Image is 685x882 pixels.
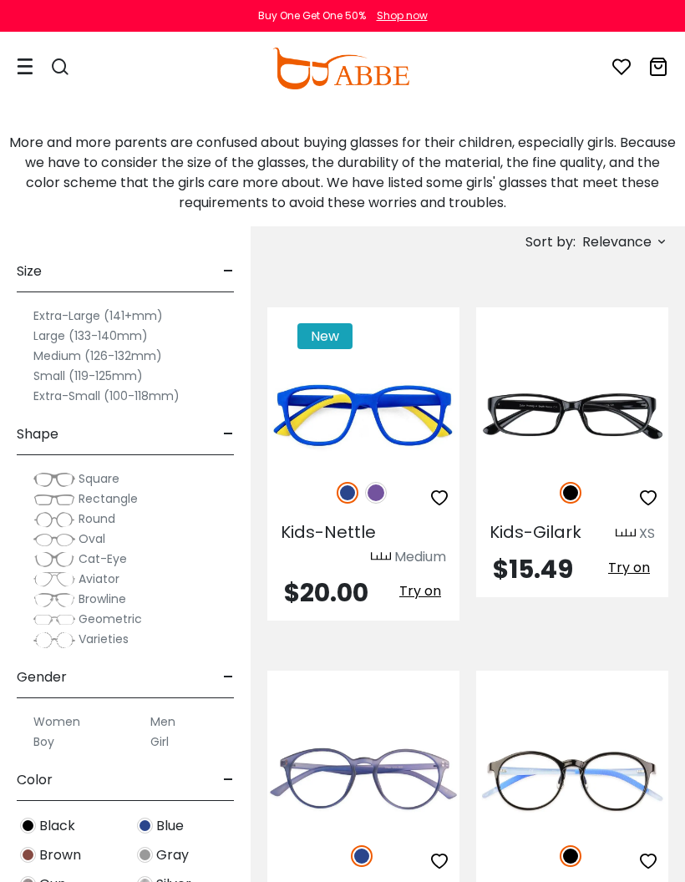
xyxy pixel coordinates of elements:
[156,816,184,836] span: Blue
[267,731,459,827] img: Blue Kids-Sallyards - TR ,Universal Bridge Fit
[79,550,127,567] span: Cat-Eye
[272,48,409,89] img: abbeglasses.com
[639,524,655,544] div: XS
[267,367,459,464] img: Blue Kids-Nettle - TR ,Universal Bridge Fit
[17,414,58,454] span: Shape
[284,575,368,611] span: $20.00
[79,530,105,547] span: Oval
[33,326,148,346] label: Large (133-140mm)
[137,818,153,834] img: Blue
[33,346,162,366] label: Medium (126-132mm)
[39,845,81,865] span: Brown
[525,232,576,251] span: Sort by:
[33,306,163,326] label: Extra-Large (141+mm)
[351,845,373,867] img: Blue
[137,847,153,863] img: Gray
[33,591,75,608] img: Browline.png
[33,471,75,488] img: Square.png
[79,570,119,587] span: Aviator
[39,816,75,836] span: Black
[368,8,428,23] a: Shop now
[371,551,391,564] img: size ruler
[560,845,581,867] img: Black
[258,8,366,23] div: Buy One Get One 50%
[394,547,446,567] div: Medium
[79,470,119,487] span: Square
[603,557,655,579] button: Try on
[33,631,75,649] img: Varieties.png
[33,386,180,406] label: Extra-Small (100-118mm)
[79,510,115,527] span: Round
[281,520,376,544] span: Kids-Nettle
[17,760,53,800] span: Color
[20,818,36,834] img: Black
[33,511,75,528] img: Round.png
[156,845,189,865] span: Gray
[79,611,142,627] span: Geometric
[493,551,573,587] span: $15.49
[223,657,234,697] span: -
[560,482,581,504] img: Black
[150,712,175,732] label: Men
[33,712,80,732] label: Women
[377,8,428,23] div: Shop now
[150,732,169,752] label: Girl
[476,731,668,827] img: Black Kids-Latham - TR ,Adjust Nose Pads
[476,367,668,464] img: Black Kids-Gilark - TR ,Universal Bridge Fit
[297,323,353,349] span: New
[337,482,358,504] img: Blue
[17,251,42,291] span: Size
[79,631,129,647] span: Varieties
[33,366,143,386] label: Small (119-125mm)
[79,490,138,507] span: Rectangle
[399,581,441,601] span: Try on
[20,847,36,863] img: Brown
[8,133,677,213] p: More and more parents are confused about buying glasses for their children, especially girls. Bec...
[582,227,652,257] span: Relevance
[33,491,75,508] img: Rectangle.png
[223,760,234,800] span: -
[33,531,75,548] img: Oval.png
[79,591,126,607] span: Browline
[608,558,650,577] span: Try on
[616,528,636,540] img: size ruler
[33,732,54,752] label: Boy
[17,657,67,697] span: Gender
[33,551,75,568] img: Cat-Eye.png
[223,251,234,291] span: -
[33,611,75,628] img: Geometric.png
[490,520,581,544] span: Kids-Gilark
[365,482,387,504] img: Purple
[223,414,234,454] span: -
[394,580,446,602] button: Try on
[33,571,75,588] img: Aviator.png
